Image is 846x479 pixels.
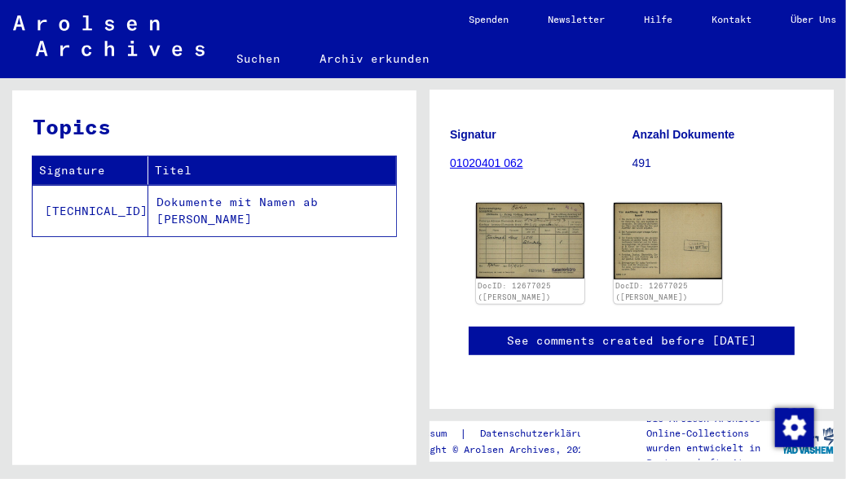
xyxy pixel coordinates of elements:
[646,441,783,470] p: wurden entwickelt in Partnerschaft mit
[33,185,148,236] td: [TECHNICAL_ID]
[615,281,689,301] a: DocID: 12677025 ([PERSON_NAME])
[218,39,301,78] a: Suchen
[507,332,756,349] a: See comments created before [DATE]
[13,15,205,56] img: Arolsen_neg.svg
[632,155,814,172] p: 491
[148,156,396,185] th: Titel
[148,185,396,236] td: Dokumente mit Namen ab [PERSON_NAME]
[478,281,551,301] a: DocID: 12677025 ([PERSON_NAME])
[468,425,615,442] a: Datenschutzerklärung
[396,425,615,442] div: |
[450,156,523,169] a: 01020401 062
[450,128,496,141] b: Signatur
[632,128,735,141] b: Anzahl Dokumente
[476,203,584,279] img: 001.jpg
[775,408,814,447] img: Zustimmung ändern
[396,442,615,457] p: Copyright © Arolsen Archives, 2021
[646,411,783,441] p: Die Arolsen Archives Online-Collections
[33,111,395,143] h3: Topics
[33,156,148,185] th: Signature
[614,203,722,279] img: 002.jpg
[301,39,450,78] a: Archiv erkunden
